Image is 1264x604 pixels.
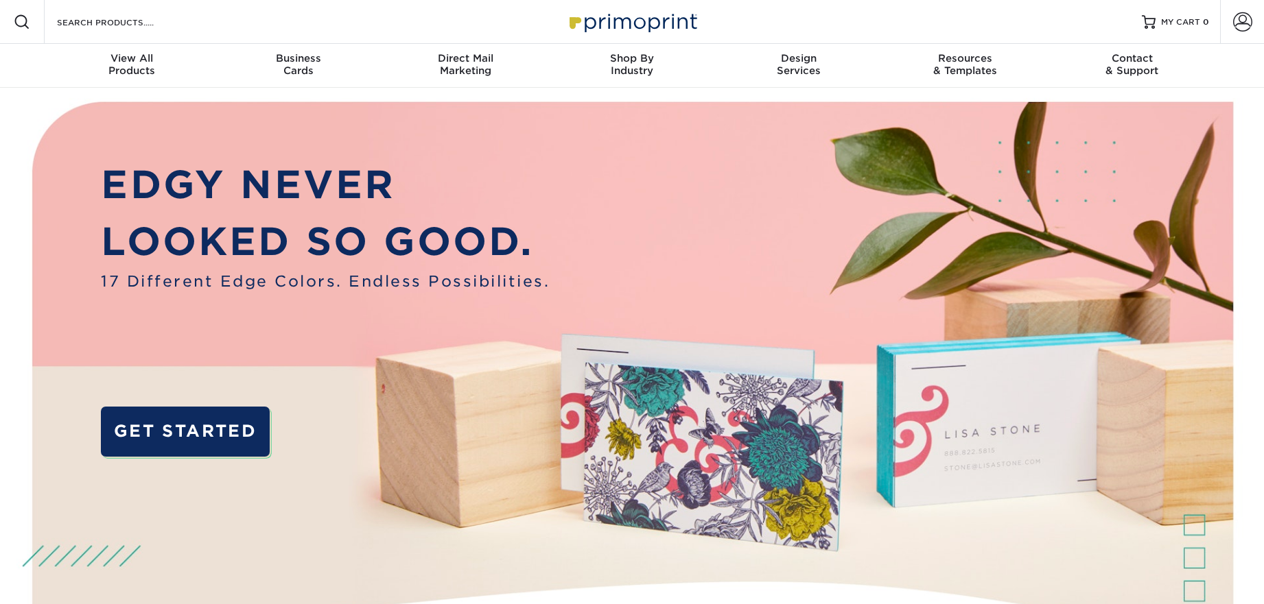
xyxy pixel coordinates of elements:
div: Cards [215,52,382,77]
div: Industry [549,52,716,77]
p: EDGY NEVER [101,156,550,213]
a: Contact& Support [1049,44,1215,88]
div: & Support [1049,52,1215,77]
span: Contact [1049,52,1215,64]
a: DesignServices [715,44,882,88]
p: LOOKED SO GOOD. [101,213,550,270]
a: BusinessCards [215,44,382,88]
img: Primoprint [563,7,701,36]
span: 17 Different Edge Colors. Endless Possibilities. [101,270,550,293]
span: Business [215,52,382,64]
a: Shop ByIndustry [549,44,716,88]
span: MY CART [1161,16,1200,28]
a: GET STARTED [101,407,269,457]
div: Services [715,52,882,77]
div: & Templates [882,52,1049,77]
span: Design [715,52,882,64]
span: 0 [1203,17,1209,27]
span: View All [49,52,215,64]
span: Direct Mail [382,52,549,64]
input: SEARCH PRODUCTS..... [56,14,189,30]
span: Shop By [549,52,716,64]
a: Resources& Templates [882,44,1049,88]
div: Marketing [382,52,549,77]
a: View AllProducts [49,44,215,88]
div: Products [49,52,215,77]
a: Direct MailMarketing [382,44,549,88]
span: Resources [882,52,1049,64]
